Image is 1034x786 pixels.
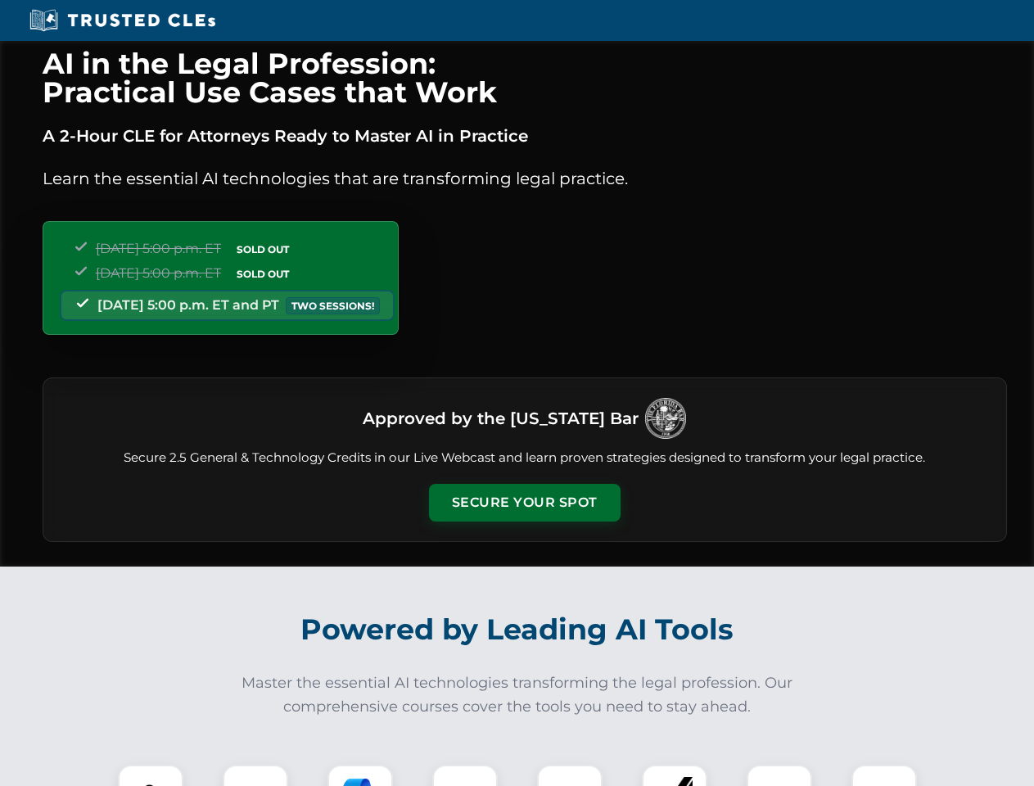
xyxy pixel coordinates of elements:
img: Logo [645,398,686,439]
h3: Approved by the [US_STATE] Bar [363,404,639,433]
button: Secure Your Spot [429,484,621,522]
h2: Powered by Leading AI Tools [64,601,971,658]
span: SOLD OUT [231,241,295,258]
span: SOLD OUT [231,265,295,282]
p: Learn the essential AI technologies that are transforming legal practice. [43,165,1007,192]
p: Master the essential AI technologies transforming the legal profession. Our comprehensive courses... [231,671,804,719]
span: [DATE] 5:00 p.m. ET [96,265,221,281]
img: Trusted CLEs [25,8,220,33]
p: A 2-Hour CLE for Attorneys Ready to Master AI in Practice [43,123,1007,149]
span: [DATE] 5:00 p.m. ET [96,241,221,256]
h1: AI in the Legal Profession: Practical Use Cases that Work [43,49,1007,106]
p: Secure 2.5 General & Technology Credits in our Live Webcast and learn proven strategies designed ... [63,449,987,468]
